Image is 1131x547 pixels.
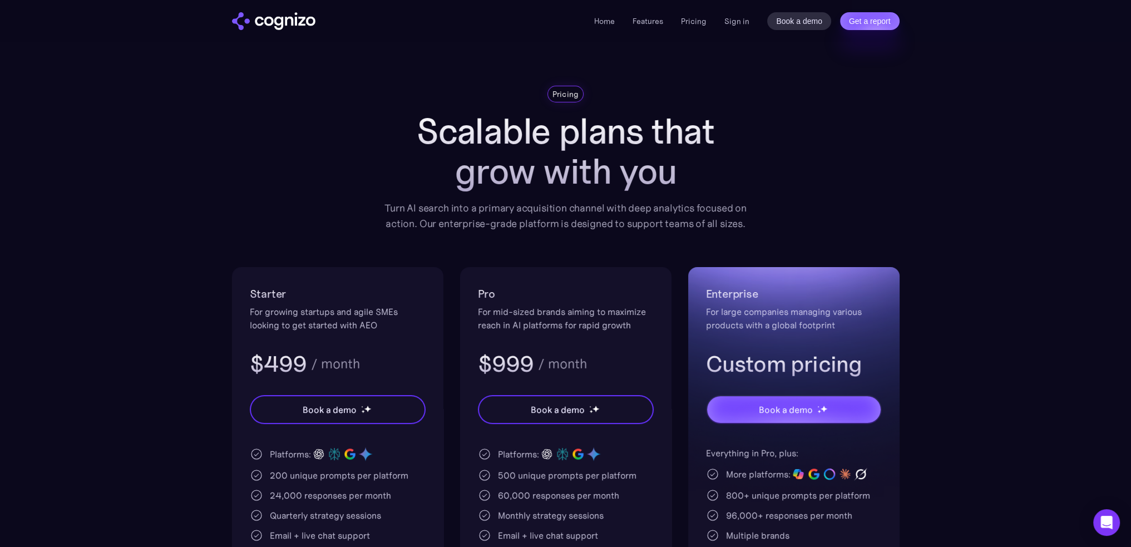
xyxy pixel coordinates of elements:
div: 800+ unique prompts per platform [726,489,870,502]
h3: $999 [478,349,534,378]
a: Features [633,16,663,26]
a: Book a demo [767,12,831,30]
div: Open Intercom Messenger [1093,509,1120,536]
div: Quarterly strategy sessions [270,509,381,522]
div: Pricing [552,88,579,100]
div: For mid-sized brands aiming to maximize reach in AI platforms for rapid growth [478,305,654,332]
div: For growing startups and agile SMEs looking to get started with AEO [250,305,426,332]
div: / month [538,357,587,371]
div: 96,000+ responses per month [726,509,852,522]
div: For large companies managing various products with a global footprint [706,305,882,332]
h3: $499 [250,349,307,378]
h2: Pro [478,285,654,303]
img: star [592,405,599,412]
a: Home [594,16,615,26]
a: Sign in [724,14,749,28]
div: 200 unique prompts per platform [270,469,408,482]
div: Book a demo [759,403,812,416]
div: Email + live chat support [270,529,370,542]
div: 60,000 responses per month [498,489,619,502]
img: star [361,410,365,413]
div: Book a demo [531,403,584,416]
a: Book a demostarstarstar [478,395,654,424]
h3: Custom pricing [706,349,882,378]
div: Turn AI search into a primary acquisition channel with deep analytics focused on action. Our ente... [377,200,755,231]
div: Book a demo [303,403,356,416]
img: star [817,410,821,413]
h2: Enterprise [706,285,882,303]
div: Platforms: [498,447,539,461]
a: Book a demostarstarstar [706,395,882,424]
div: 24,000 responses per month [270,489,391,502]
img: star [820,405,827,412]
div: / month [311,357,360,371]
div: 500 unique prompts per platform [498,469,636,482]
img: cognizo logo [232,12,315,30]
div: Monthly strategy sessions [498,509,604,522]
img: star [364,405,371,412]
div: More platforms: [726,467,791,481]
div: Multiple brands [726,529,789,542]
a: Book a demostarstarstar [250,395,426,424]
a: Pricing [681,16,707,26]
img: star [589,410,593,413]
img: star [361,406,363,407]
h2: Starter [250,285,426,303]
div: Everything in Pro, plus: [706,446,882,460]
h1: Scalable plans that grow with you [377,111,755,191]
img: star [817,406,819,407]
div: Email + live chat support [498,529,598,542]
img: star [589,406,591,407]
a: home [232,12,315,30]
a: Get a report [840,12,900,30]
div: Platforms: [270,447,311,461]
